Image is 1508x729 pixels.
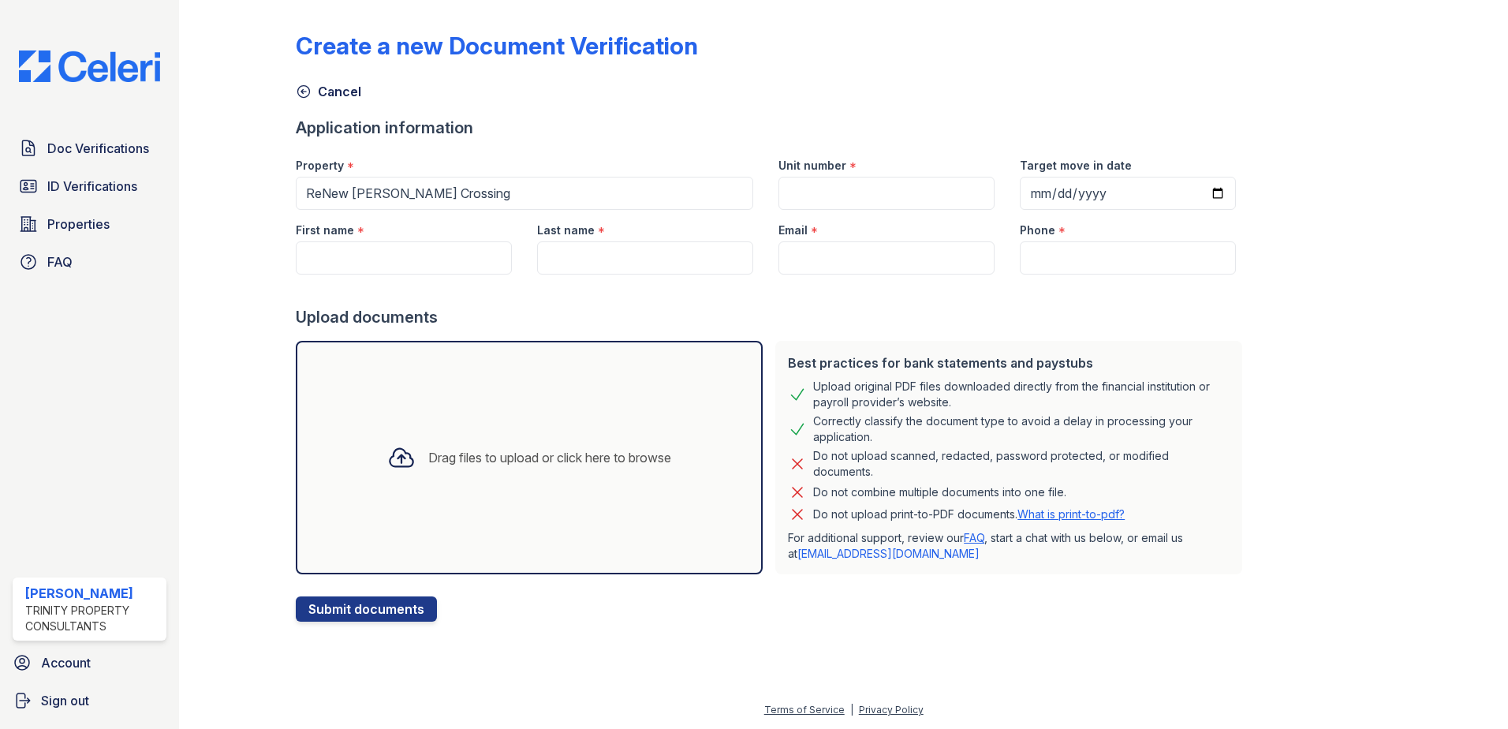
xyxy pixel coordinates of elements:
a: What is print-to-pdf? [1017,507,1125,521]
span: Doc Verifications [47,139,149,158]
label: Email [778,222,808,238]
span: FAQ [47,252,73,271]
a: FAQ [13,246,166,278]
label: First name [296,222,354,238]
img: CE_Logo_Blue-a8612792a0a2168367f1c8372b55b34899dd931a85d93a1a3d3e32e68fde9ad4.png [6,50,173,82]
div: | [850,704,853,716]
div: Upload original PDF files downloaded directly from the financial institution or payroll provider’... [813,379,1230,410]
a: FAQ [964,531,984,544]
a: Sign out [6,685,173,716]
a: Terms of Service [764,704,845,716]
div: Do not upload scanned, redacted, password protected, or modified documents. [813,448,1230,480]
div: Best practices for bank statements and paystubs [788,353,1230,372]
p: For additional support, review our , start a chat with us below, or email us at [788,530,1230,562]
p: Do not upload print-to-PDF documents. [813,507,1125,522]
div: Correctly classify the document type to avoid a delay in processing your application. [813,413,1230,445]
a: Doc Verifications [13,133,166,164]
span: Account [41,653,91,672]
label: Property [296,158,344,174]
div: Upload documents [296,306,1249,328]
span: Sign out [41,691,89,710]
a: [EMAIL_ADDRESS][DOMAIN_NAME] [797,547,980,560]
a: Properties [13,208,166,240]
div: Create a new Document Verification [296,32,698,60]
a: Privacy Policy [859,704,924,716]
span: Properties [47,215,110,234]
div: [PERSON_NAME] [25,584,160,603]
a: Cancel [296,82,361,101]
div: Trinity Property Consultants [25,603,160,634]
label: Last name [537,222,595,238]
label: Target move in date [1020,158,1132,174]
a: Account [6,647,173,679]
label: Phone [1020,222,1055,238]
span: ID Verifications [47,177,137,196]
div: Do not combine multiple documents into one file. [813,483,1066,502]
button: Submit documents [296,596,437,622]
label: Unit number [778,158,846,174]
div: Application information [296,117,1249,139]
div: Drag files to upload or click here to browse [428,448,671,467]
a: ID Verifications [13,170,166,202]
